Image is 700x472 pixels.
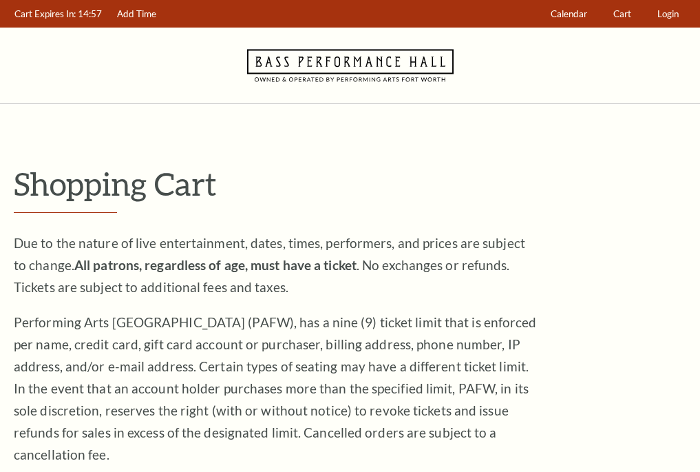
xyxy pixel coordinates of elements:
[14,311,537,466] p: Performing Arts [GEOGRAPHIC_DATA] (PAFW), has a nine (9) ticket limit that is enforced per name, ...
[74,257,357,273] strong: All patrons, regardless of age, must have a ticket
[551,8,587,19] span: Calendar
[14,235,525,295] span: Due to the nature of live entertainment, dates, times, performers, and prices are subject to chan...
[607,1,638,28] a: Cart
[657,8,679,19] span: Login
[544,1,594,28] a: Calendar
[111,1,163,28] a: Add Time
[78,8,102,19] span: 14:57
[613,8,631,19] span: Cart
[14,8,76,19] span: Cart Expires In:
[14,166,686,201] p: Shopping Cart
[651,1,686,28] a: Login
